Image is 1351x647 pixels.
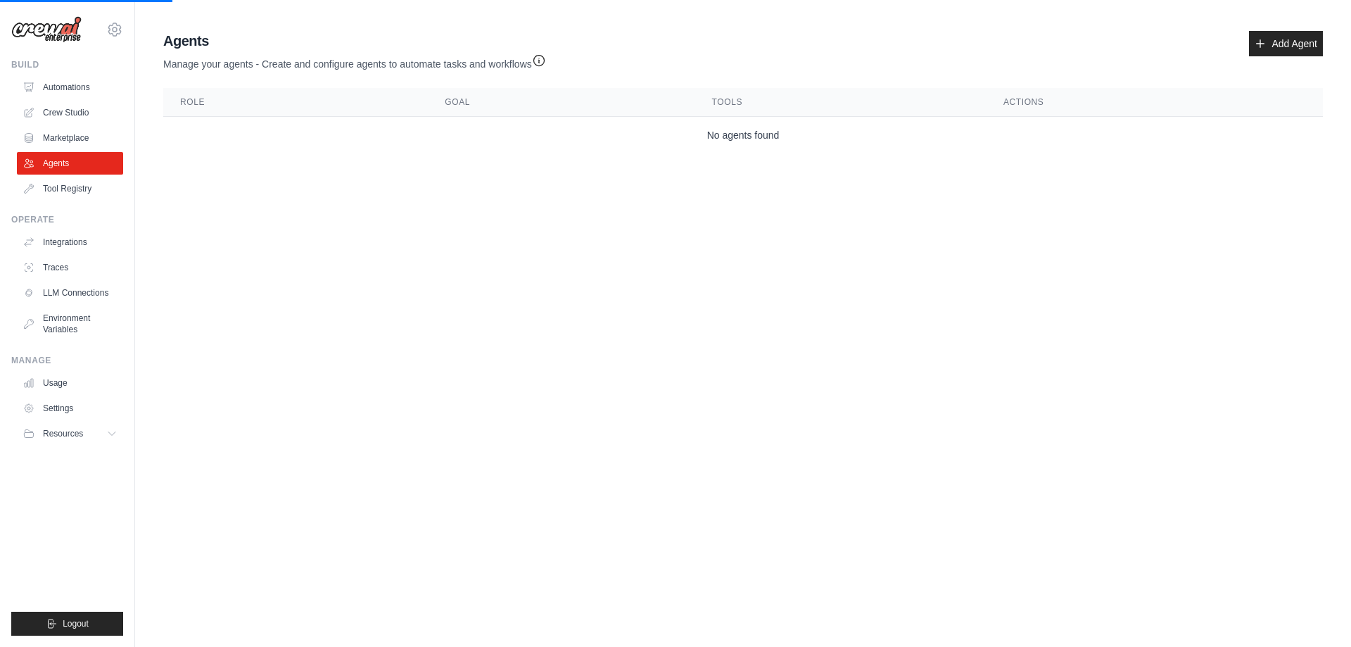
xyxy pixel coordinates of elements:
[17,307,123,341] a: Environment Variables
[17,372,123,394] a: Usage
[428,88,694,117] th: Goal
[17,397,123,420] a: Settings
[11,16,82,43] img: Logo
[163,117,1323,154] td: No agents found
[11,355,123,366] div: Manage
[17,76,123,99] a: Automations
[17,422,123,445] button: Resources
[43,428,83,439] span: Resources
[17,101,123,124] a: Crew Studio
[163,88,428,117] th: Role
[11,59,123,70] div: Build
[17,152,123,175] a: Agents
[63,618,89,629] span: Logout
[17,231,123,253] a: Integrations
[987,88,1323,117] th: Actions
[163,51,546,71] p: Manage your agents - Create and configure agents to automate tasks and workflows
[695,88,987,117] th: Tools
[1249,31,1323,56] a: Add Agent
[163,31,546,51] h2: Agents
[17,256,123,279] a: Traces
[17,177,123,200] a: Tool Registry
[17,282,123,304] a: LLM Connections
[11,612,123,636] button: Logout
[11,214,123,225] div: Operate
[17,127,123,149] a: Marketplace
